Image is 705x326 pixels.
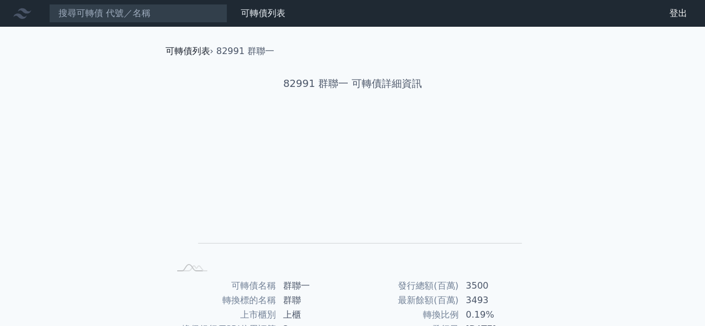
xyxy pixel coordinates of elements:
[459,279,536,293] td: 3500
[241,8,285,18] a: 可轉債列表
[276,308,353,322] td: 上櫃
[353,293,459,308] td: 最新餘額(百萬)
[353,279,459,293] td: 發行總額(百萬)
[166,46,210,56] a: 可轉債列表
[216,45,274,58] li: 82991 群聯一
[353,308,459,322] td: 轉換比例
[188,126,522,260] g: Chart
[49,4,227,23] input: 搜尋可轉債 代號／名稱
[170,293,276,308] td: 轉換標的名稱
[166,45,213,58] li: ›
[276,279,353,293] td: 群聯一
[459,308,536,322] td: 0.19%
[459,293,536,308] td: 3493
[660,4,696,22] a: 登出
[170,279,276,293] td: 可轉債名稱
[157,76,549,91] h1: 82991 群聯一 可轉債詳細資訊
[170,308,276,322] td: 上市櫃別
[276,293,353,308] td: 群聯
